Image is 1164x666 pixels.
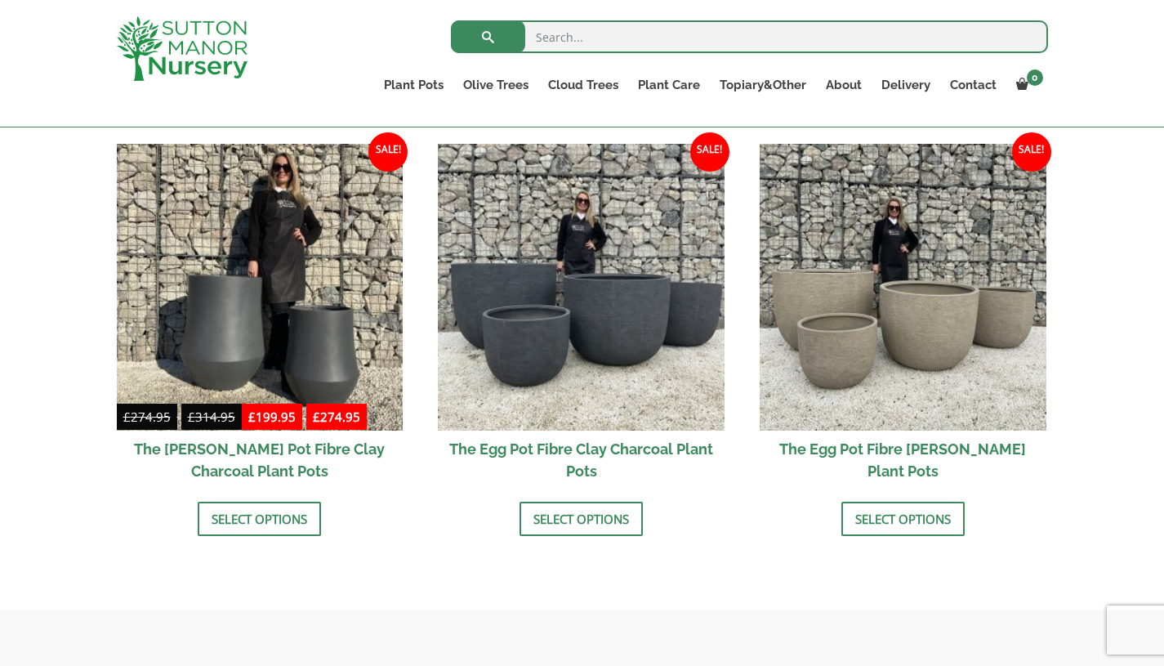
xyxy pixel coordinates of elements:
a: About [816,74,872,96]
bdi: 274.95 [123,409,171,425]
h2: The Egg Pot Fibre [PERSON_NAME] Plant Pots [760,431,1046,489]
a: Select options for “The Egg Pot Fibre Clay Champagne Plant Pots” [841,502,965,536]
img: The Egg Pot Fibre Clay Champagne Plant Pots [760,144,1046,431]
a: Delivery [872,74,940,96]
input: Search... [451,20,1048,53]
h2: The [PERSON_NAME] Pot Fibre Clay Charcoal Plant Pots [117,431,404,489]
span: Sale! [690,132,729,172]
span: Sale! [368,132,408,172]
a: Cloud Trees [538,74,628,96]
a: Select options for “The Egg Pot Fibre Clay Charcoal Plant Pots” [520,502,643,536]
a: Sale! £274.95-£314.95 £199.95-£274.95 The [PERSON_NAME] Pot Fibre Clay Charcoal Plant Pots [117,144,404,489]
bdi: 274.95 [313,409,360,425]
a: 0 [1006,74,1048,96]
img: logo [117,16,248,81]
span: £ [188,409,195,425]
bdi: 314.95 [188,409,235,425]
img: The Bien Hoa Pot Fibre Clay Charcoal Plant Pots [117,144,404,431]
span: £ [313,409,320,425]
span: 0 [1027,69,1043,86]
a: Plant Care [628,74,710,96]
a: Plant Pots [374,74,453,96]
img: The Egg Pot Fibre Clay Charcoal Plant Pots [438,144,725,431]
a: Sale! The Egg Pot Fibre [PERSON_NAME] Plant Pots [760,144,1046,489]
a: Contact [940,74,1006,96]
a: Olive Trees [453,74,538,96]
a: Topiary&Other [710,74,816,96]
del: - [117,407,242,431]
a: Sale! The Egg Pot Fibre Clay Charcoal Plant Pots [438,144,725,489]
span: Sale! [1012,132,1051,172]
a: Select options for “The Bien Hoa Pot Fibre Clay Charcoal Plant Pots” [198,502,321,536]
h2: The Egg Pot Fibre Clay Charcoal Plant Pots [438,431,725,489]
bdi: 199.95 [248,409,296,425]
span: £ [123,409,131,425]
ins: - [242,407,367,431]
span: £ [248,409,256,425]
